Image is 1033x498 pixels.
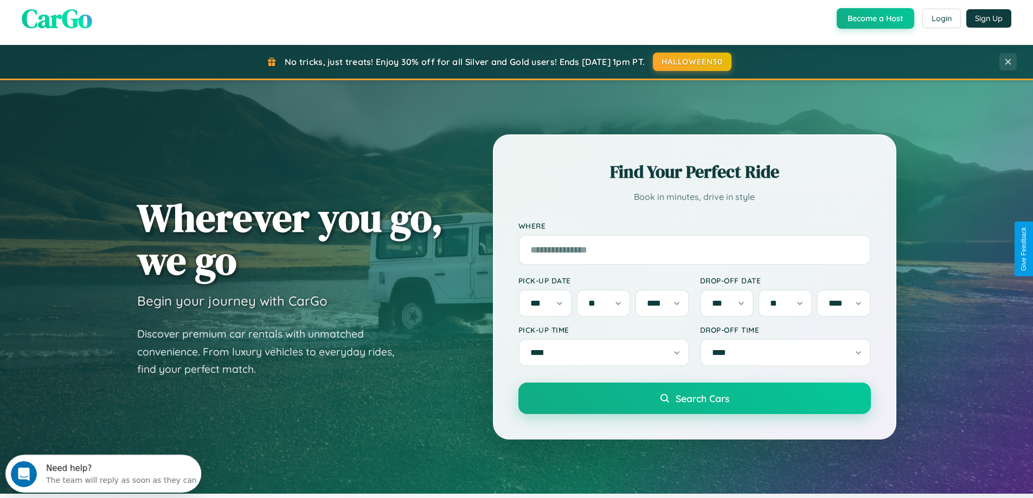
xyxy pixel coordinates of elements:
[137,293,328,309] h3: Begin your journey with CarGo
[966,9,1011,28] button: Sign Up
[41,9,191,18] div: Need help?
[518,325,689,334] label: Pick-up Time
[518,160,871,184] h2: Find Your Perfect Ride
[41,18,191,29] div: The team will reply as soon as they can
[1020,227,1028,271] div: Give Feedback
[518,189,871,205] p: Book in minutes, drive in style
[5,455,201,493] iframe: Intercom live chat discovery launcher
[11,461,37,487] iframe: Intercom live chat
[137,196,443,282] h1: Wherever you go, we go
[518,383,871,414] button: Search Cars
[676,392,729,404] span: Search Cars
[4,4,202,34] div: Open Intercom Messenger
[700,276,871,285] label: Drop-off Date
[837,8,914,29] button: Become a Host
[137,325,408,378] p: Discover premium car rentals with unmatched convenience. From luxury vehicles to everyday rides, ...
[22,1,92,36] span: CarGo
[922,9,961,28] button: Login
[653,53,732,71] button: HALLOWEEN30
[518,221,871,230] label: Where
[518,276,689,285] label: Pick-up Date
[700,325,871,334] label: Drop-off Time
[285,56,645,67] span: No tricks, just treats! Enjoy 30% off for all Silver and Gold users! Ends [DATE] 1pm PT.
